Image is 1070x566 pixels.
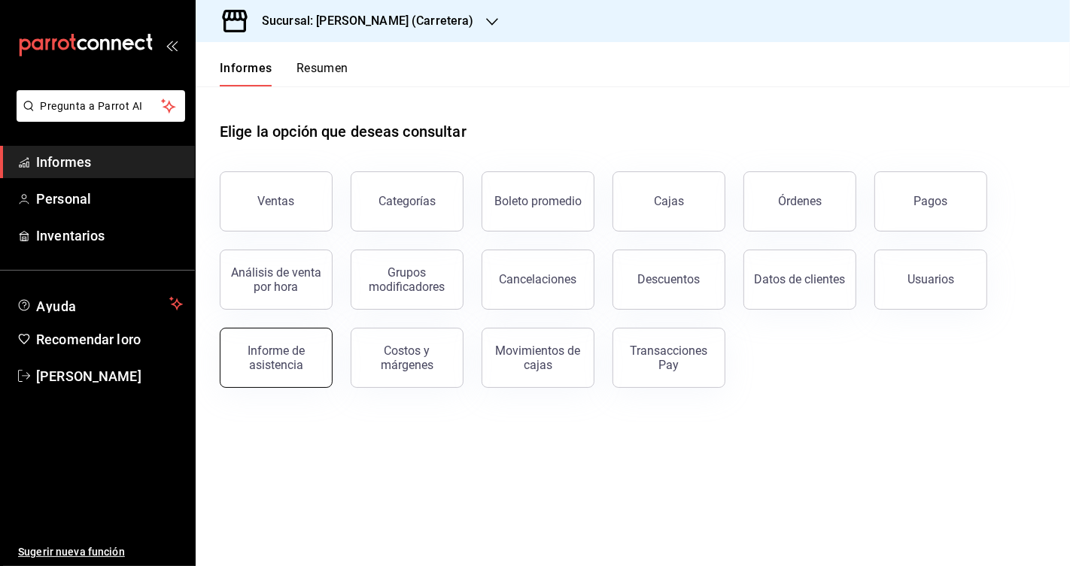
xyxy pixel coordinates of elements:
button: Pregunta a Parrot AI [17,90,185,122]
font: Análisis de venta por hora [231,265,321,294]
button: Informe de asistencia [220,328,333,388]
button: Costos y márgenes [351,328,464,388]
button: Usuarios [874,250,987,310]
button: Análisis de venta por hora [220,250,333,310]
button: Pagos [874,171,987,232]
font: Órdenes [778,194,822,208]
font: Informe de asistencia [248,344,305,372]
font: Inventarios [36,228,105,244]
font: Cajas [654,194,685,208]
button: Órdenes [743,171,856,232]
font: Descuentos [638,272,701,286]
font: Boleto promedio [494,194,582,208]
font: Costos y márgenes [381,344,433,372]
a: Cajas [613,171,725,232]
div: pestañas de navegación [220,60,348,86]
font: Cancelaciones [500,272,577,286]
button: Categorías [351,171,464,232]
font: Resumen [296,61,348,75]
button: Descuentos [613,250,725,310]
button: Ventas [220,171,333,232]
font: Informes [36,154,91,170]
button: Transacciones Pay [613,328,725,388]
font: Informes [220,61,272,75]
font: Personal [36,191,91,207]
font: Movimientos de cajas [496,344,581,372]
button: Grupos modificadores [351,250,464,310]
font: Elige la opción que deseas consultar [220,123,467,141]
font: Grupos modificadores [369,265,445,294]
font: Sugerir nueva función [18,546,125,558]
font: Pregunta a Parrot AI [41,100,143,112]
button: Datos de clientes [743,250,856,310]
button: Cancelaciones [482,250,594,310]
font: Ventas [258,194,295,208]
font: Sucursal: [PERSON_NAME] (Carretera) [262,14,474,28]
font: Usuarios [907,272,954,286]
font: Datos de clientes [755,272,846,286]
font: [PERSON_NAME] [36,368,141,384]
button: Movimientos de cajas [482,328,594,388]
font: Transacciones Pay [631,344,708,372]
a: Pregunta a Parrot AI [11,109,185,125]
font: Categorías [378,194,436,208]
font: Recomendar loro [36,331,141,347]
button: Boleto promedio [482,171,594,232]
button: abrir_cajón_menú [166,39,178,51]
font: Ayuda [36,298,77,314]
font: Pagos [914,194,948,208]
